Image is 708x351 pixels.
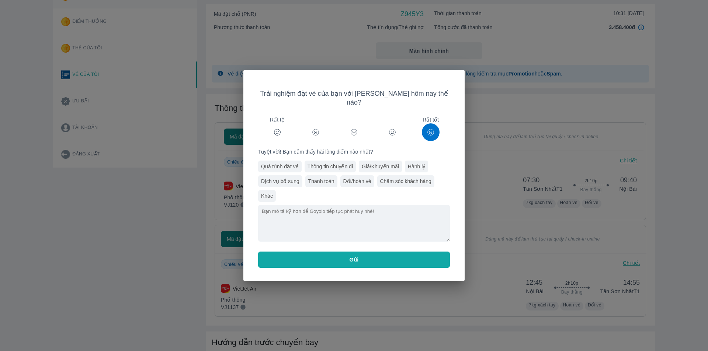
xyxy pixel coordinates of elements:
[258,175,302,187] div: Dịch vụ bổ sung
[258,148,450,155] span: Tuyệt vời! Bạn cảm thấy hài lòng điểm nào nhất?
[377,175,434,187] div: Chăm sóc khách hàng
[405,161,428,172] div: Hành lý
[340,175,374,187] div: Đổi/hoàn vé
[305,175,337,187] div: Thanh toán
[258,252,450,268] button: Gửi
[258,190,276,202] div: Khác
[258,161,302,172] div: Quá trình đặt vé
[423,116,439,123] span: Rất tốt
[270,116,285,123] span: Rất tệ
[305,161,356,172] div: Thông tin chuyến đi
[359,161,402,172] div: Giá/Khuyến mãi
[258,89,450,107] span: Trải nghiệm đặt vé của bạn với [PERSON_NAME] hôm nay thế nào?
[350,256,359,263] span: Gửi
